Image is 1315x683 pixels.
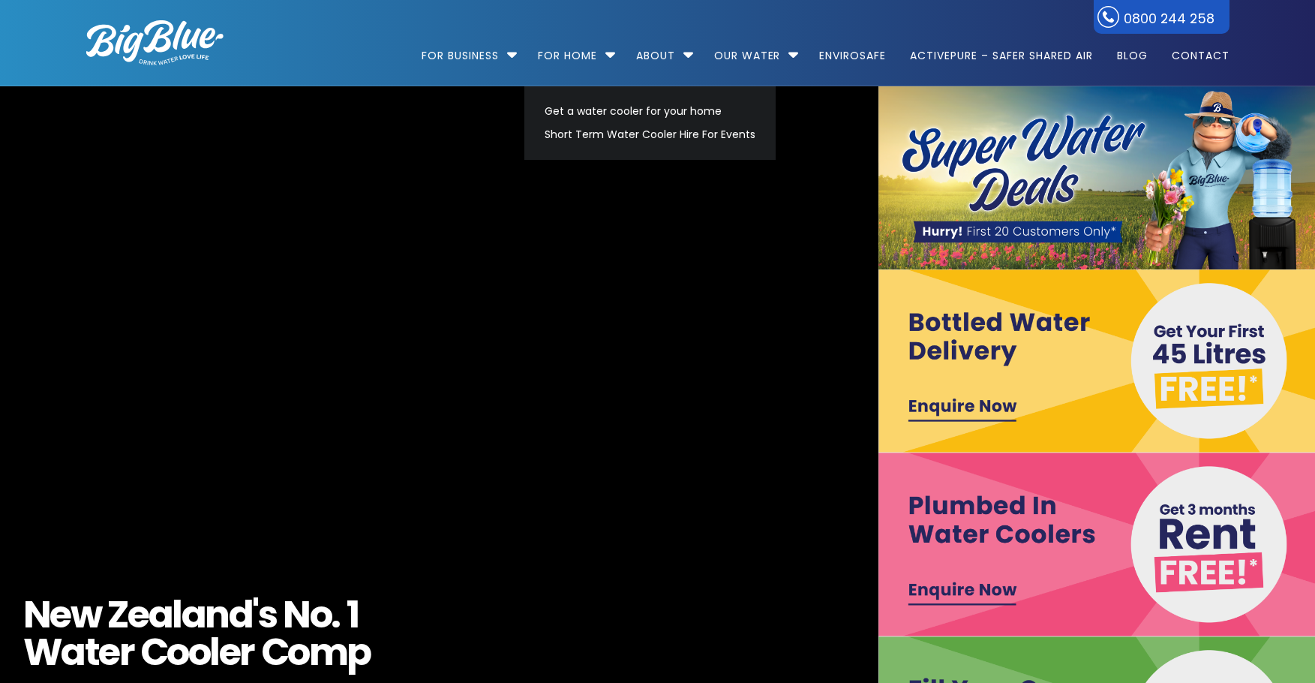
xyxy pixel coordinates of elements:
[167,633,188,671] span: o
[71,596,101,633] span: w
[239,633,254,671] span: r
[61,633,85,671] span: a
[140,633,167,671] span: C
[50,596,71,633] span: e
[538,123,762,146] a: Short Term Water Cooler Hire For Events
[23,596,50,633] span: N
[229,596,253,633] span: d
[188,633,210,671] span: o
[309,633,347,671] span: m
[283,596,310,633] span: N
[149,596,173,633] span: a
[287,633,309,671] span: o
[252,596,258,633] span: '
[107,596,128,633] span: Z
[205,596,229,633] span: n
[347,596,359,633] span: 1
[331,596,340,633] span: .
[182,596,206,633] span: a
[119,633,134,671] span: r
[23,633,62,671] span: W
[310,596,332,633] span: o
[219,633,240,671] span: e
[172,596,182,633] span: l
[538,100,762,123] a: Get a water cooler for your home
[85,633,99,671] span: t
[258,596,277,633] span: s
[86,20,224,65] img: logo
[128,596,149,633] span: e
[209,633,219,671] span: l
[261,633,288,671] span: C
[347,633,371,671] span: p
[98,633,119,671] span: e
